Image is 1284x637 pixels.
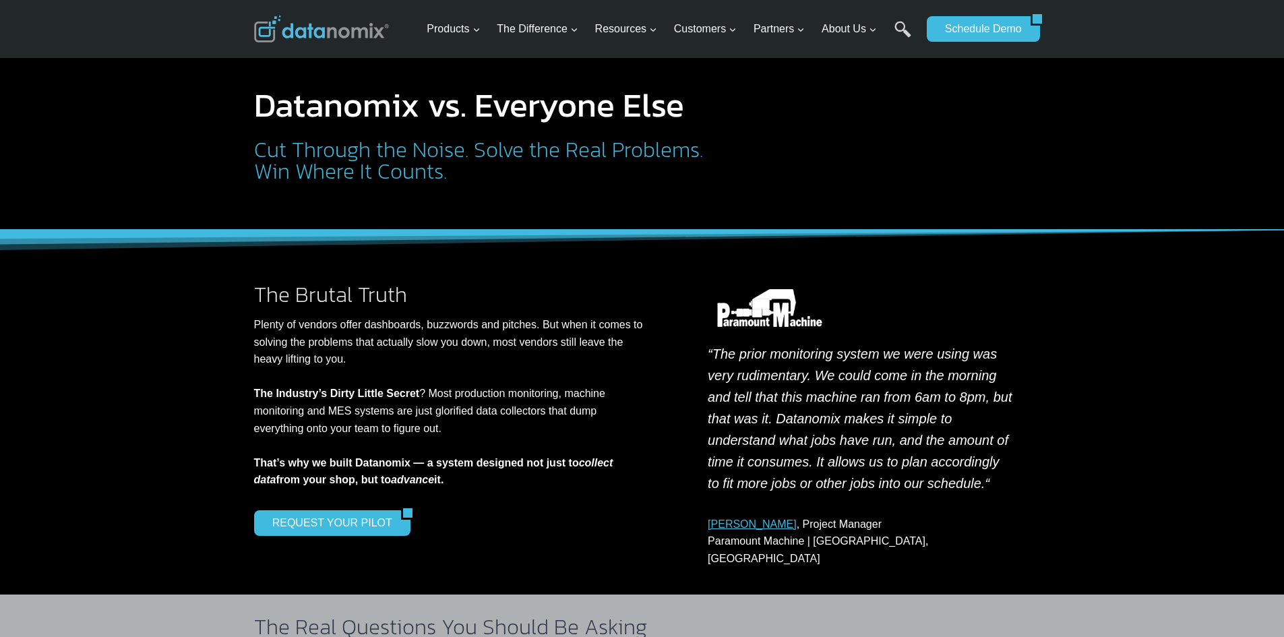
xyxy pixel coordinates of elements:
[254,510,401,536] a: REQUEST YOUR PILOT
[254,284,649,305] h2: The Brutal Truth
[894,21,911,51] a: Search
[927,16,1031,42] a: Schedule Demo
[708,516,1014,568] p: , Project Manager Paramount Machine | [GEOGRAPHIC_DATA], [GEOGRAPHIC_DATA]
[708,346,1012,491] em: “The prior monitoring system we were using was very rudimentary. We could come in the morning and...
[754,20,805,38] span: Partners
[427,20,480,38] span: Products
[254,457,613,486] strong: That’s why we built Datanomix — a system designed not just to from your shop, but to it.
[391,474,434,485] em: advance
[254,388,420,399] strong: The Industry’s Dirty Little Secret
[254,316,649,489] p: Plenty of vendors offer dashboards, buzzwords and pitches. But when it comes to solving the probl...
[708,518,797,530] a: [PERSON_NAME]
[254,139,709,182] h2: Cut Through the Noise. Solve the Real Problems. Win Where It Counts.
[421,7,920,51] nav: Primary Navigation
[708,289,832,327] img: Datanomix Customer - Paramount Machine
[595,20,657,38] span: Resources
[497,20,578,38] span: The Difference
[254,16,389,42] img: Datanomix
[254,88,709,122] h1: Datanomix vs. Everyone Else
[822,20,877,38] span: About Us
[674,20,737,38] span: Customers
